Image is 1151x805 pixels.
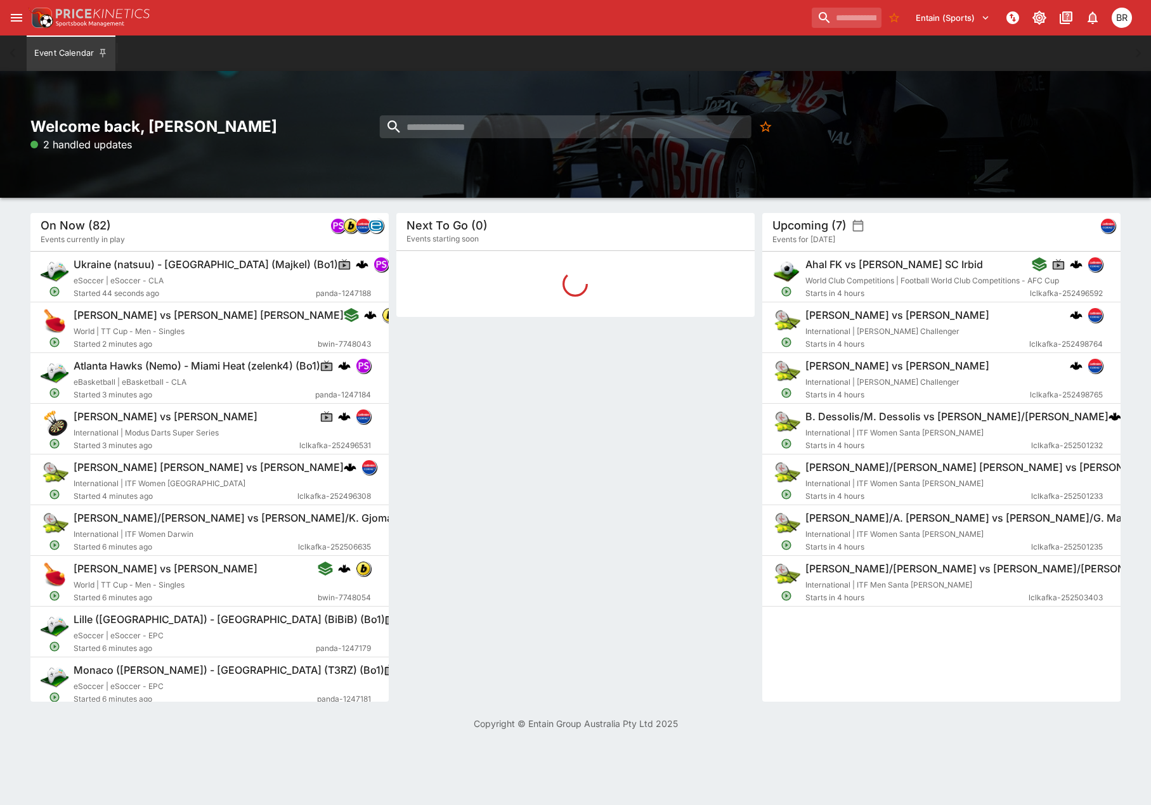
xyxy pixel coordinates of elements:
img: tennis.png [41,510,68,538]
span: Starts in 4 hours [805,541,1031,553]
svg: Open [781,387,792,399]
span: Started 6 minutes ago [74,642,316,655]
img: logo-cerberus.svg [338,562,351,575]
img: pandascore.png [331,219,345,233]
img: bwin.png [382,308,396,322]
span: Started 3 minutes ago [74,389,315,401]
img: tennis.png [772,409,800,437]
span: panda-1247181 [317,693,371,705]
h6: [PERSON_NAME] vs [PERSON_NAME] [74,410,257,423]
svg: Open [49,692,60,703]
img: betradar.png [369,219,383,233]
svg: Open [781,337,792,348]
div: pandascore [356,358,371,373]
img: tennis.png [41,460,68,487]
img: logo-cerberus.svg [1109,410,1121,423]
h6: [PERSON_NAME] [PERSON_NAME] vs [PERSON_NAME] [74,461,344,474]
div: lclkafka [1088,358,1103,373]
span: Started 3 minutes ago [74,439,299,452]
button: Notifications [1081,6,1104,29]
div: lclkafka [361,460,377,475]
div: bwin [356,561,371,576]
span: Starts in 4 hours [805,490,1031,503]
span: lclkafka-252501235 [1031,541,1103,553]
img: logo-cerberus.svg [1070,309,1083,321]
svg: Open [781,286,792,297]
span: Events for [DATE] [772,233,835,246]
h6: B. Dessolis/M. Dessolis vs [PERSON_NAME]/[PERSON_NAME] [805,410,1109,423]
span: lclkafka-252496592 [1030,287,1103,300]
span: lclkafka-252498764 [1029,338,1103,351]
span: Started 4 minutes ago [74,490,297,503]
div: cerberus [1070,359,1083,372]
h6: Lille ([GEOGRAPHIC_DATA]) - [GEOGRAPHIC_DATA] (BiBiB) (Bo1) [74,613,385,626]
img: lclkafka.png [1088,257,1102,271]
img: PriceKinetics Logo [28,5,53,30]
button: Documentation [1055,6,1077,29]
button: No Bookmarks [884,8,904,28]
img: esports.png [41,257,68,285]
svg: Open [781,438,792,449]
button: settings [852,219,864,232]
img: Sportsbook Management [56,21,124,27]
h6: [PERSON_NAME] vs [PERSON_NAME] [805,309,989,322]
h2: Welcome back, [PERSON_NAME] [30,117,389,136]
svg: Open [49,438,60,449]
div: betradar [368,218,384,233]
svg: Open [49,590,60,602]
span: Started 6 minutes ago [74,693,317,705]
img: bwin.png [356,562,370,576]
h6: [PERSON_NAME]/A. [PERSON_NAME] vs [PERSON_NAME]/G. Maduzzi [805,512,1148,525]
div: cerberus [364,309,377,321]
span: lclkafka-252506635 [298,541,371,553]
div: cerberus [1070,309,1083,321]
img: tennis.png [772,307,800,335]
span: Started 6 minutes ago [74,541,298,553]
h6: [PERSON_NAME]/[PERSON_NAME] vs [PERSON_NAME]/K. Gjomakaj [74,512,406,525]
div: lclkafka [1088,257,1103,272]
span: panda-1247179 [316,642,371,655]
svg: Open [49,387,60,399]
span: Starts in 4 hours [805,338,1029,351]
h5: Next To Go (0) [406,218,488,233]
span: lclkafka-252501233 [1031,490,1103,503]
span: International | [PERSON_NAME] Challenger [805,377,959,387]
img: lclkafka.png [1088,359,1102,373]
span: Started 6 minutes ago [74,591,318,604]
span: World Club Competitions | Football World Club Competitions - AFC Cup [805,276,1059,285]
span: Events currently in play [41,233,125,246]
span: eSoccer | eSoccer - EPC [74,631,164,640]
input: search [380,115,751,138]
div: lclkafka [356,218,371,233]
img: logo-cerberus.svg [344,461,356,473]
h6: Ahal FK vs [PERSON_NAME] SC Irbid [805,258,983,271]
img: lclkafka.png [356,219,370,233]
button: Select Tenant [908,8,998,28]
span: lclkafka-252501232 [1031,439,1103,452]
div: bwin [343,218,358,233]
svg: Open [49,641,60,652]
h6: [PERSON_NAME] vs [PERSON_NAME] [805,359,989,373]
span: Events starting soon [406,233,479,245]
svg: Open [781,590,792,602]
span: International | ITF Women [GEOGRAPHIC_DATA] [74,479,245,488]
span: International | ITF Women Santa [PERSON_NAME] [805,428,984,437]
p: 2 handled updates [30,137,132,152]
svg: Open [49,539,60,551]
h5: Upcoming (7) [772,218,847,233]
div: cerberus [356,258,368,271]
img: tennis.png [772,510,800,538]
img: pandascore.png [374,257,388,271]
span: Starts in 4 hours [805,439,1031,452]
img: logo-cerberus.svg [356,258,368,271]
svg: Open [49,337,60,348]
input: search [812,8,881,28]
div: cerberus [338,359,351,372]
img: esports.png [41,612,68,640]
img: logo-cerberus.svg [364,309,377,321]
button: Toggle light/dark mode [1028,6,1051,29]
span: lclkafka-252496308 [297,490,371,503]
img: logo-cerberus.svg [338,410,351,423]
span: International | ITF Women Santa [PERSON_NAME] [805,479,984,488]
img: tennis.png [772,561,800,589]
